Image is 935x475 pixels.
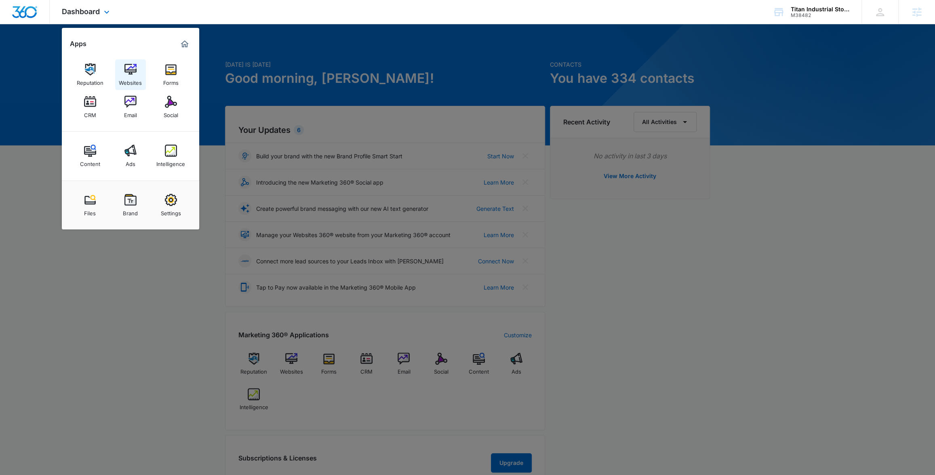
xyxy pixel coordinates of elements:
div: Intelligence [156,157,185,167]
a: Intelligence [156,141,186,171]
div: CRM [84,108,96,118]
a: Email [115,92,146,122]
div: Content [80,157,100,167]
h2: Apps [70,40,86,48]
div: Email [124,108,137,118]
a: Content [75,141,105,171]
div: Social [164,108,178,118]
div: account name [791,6,850,13]
a: Websites [115,59,146,90]
div: Files [84,206,96,216]
div: account id [791,13,850,18]
a: Reputation [75,59,105,90]
a: CRM [75,92,105,122]
a: Forms [156,59,186,90]
div: Ads [126,157,135,167]
a: Files [75,190,105,221]
div: Forms [163,76,179,86]
a: Social [156,92,186,122]
a: Marketing 360® Dashboard [178,38,191,50]
div: Websites [119,76,142,86]
div: Settings [161,206,181,216]
span: Dashboard [62,7,100,16]
div: Brand [123,206,138,216]
a: Brand [115,190,146,221]
a: Ads [115,141,146,171]
a: Settings [156,190,186,221]
div: Reputation [77,76,103,86]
